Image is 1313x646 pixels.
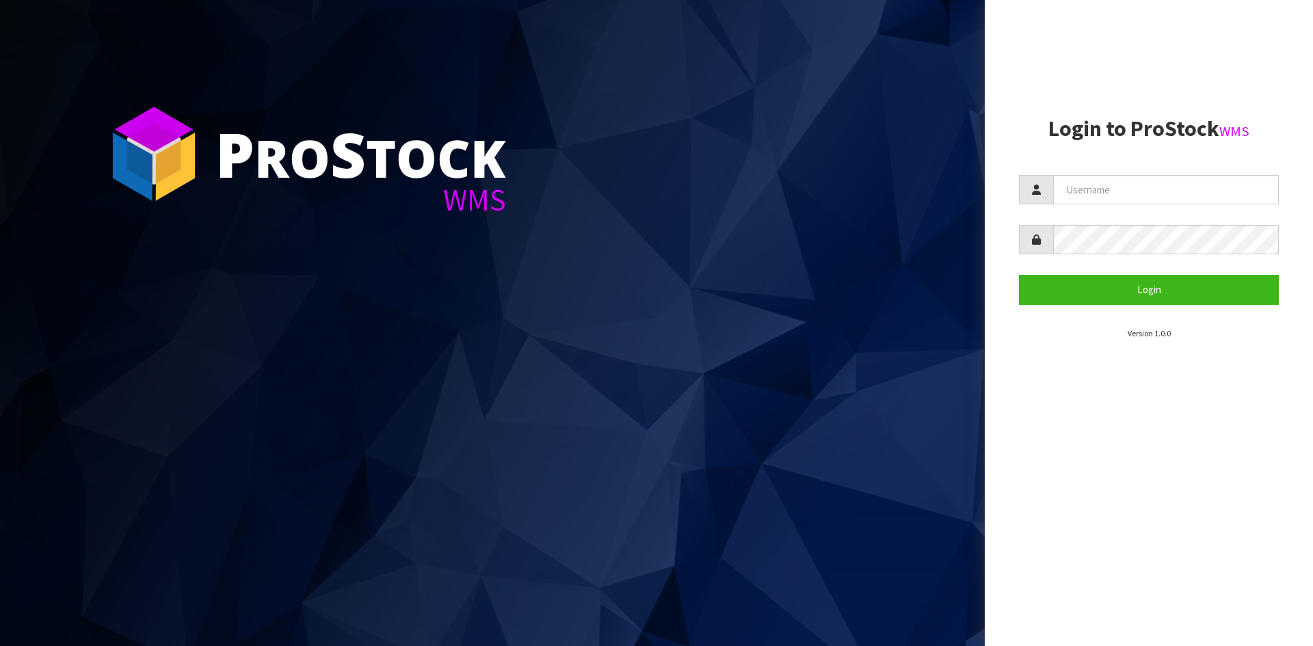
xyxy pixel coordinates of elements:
[1019,275,1279,304] button: Login
[215,185,506,215] div: WMS
[1219,122,1249,140] small: WMS
[1019,117,1279,141] h2: Login to ProStock
[330,112,366,196] span: S
[215,112,254,196] span: P
[1128,328,1171,338] small: Version 1.0.0
[103,103,205,205] img: ProStock Cube
[215,123,506,185] div: ro tock
[1053,175,1279,204] input: Username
